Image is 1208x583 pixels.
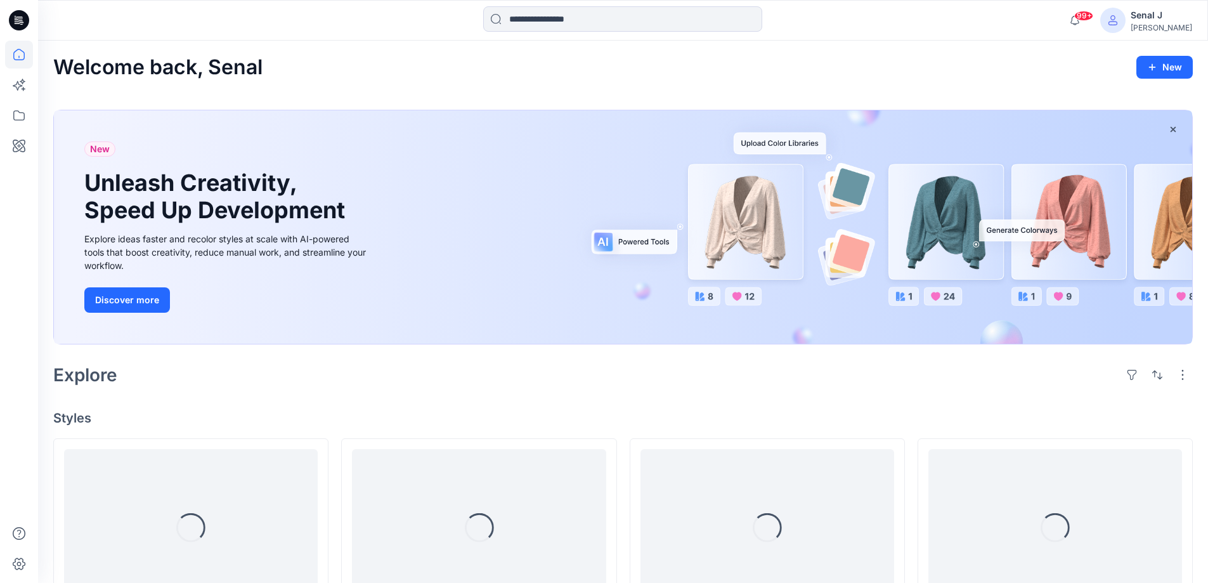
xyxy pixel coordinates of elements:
[90,141,110,157] span: New
[53,56,263,79] h2: Welcome back, Senal
[84,287,370,313] a: Discover more
[84,232,370,272] div: Explore ideas faster and recolor styles at scale with AI-powered tools that boost creativity, red...
[84,287,170,313] button: Discover more
[53,365,117,385] h2: Explore
[1131,8,1192,23] div: Senal J
[1074,11,1093,21] span: 99+
[84,169,351,224] h1: Unleash Creativity, Speed Up Development
[1108,15,1118,25] svg: avatar
[1136,56,1193,79] button: New
[1131,23,1192,32] div: [PERSON_NAME]
[53,410,1193,426] h4: Styles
